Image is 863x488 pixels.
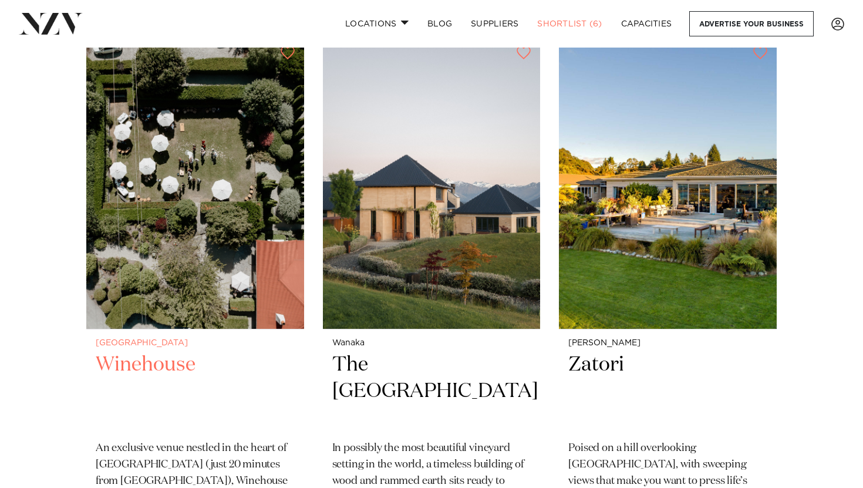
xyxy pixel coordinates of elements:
[96,339,295,348] small: [GEOGRAPHIC_DATA]
[461,11,528,36] a: SUPPLIERS
[568,339,767,348] small: [PERSON_NAME]
[96,352,295,431] h2: Winehouse
[612,11,682,36] a: Capacities
[336,11,418,36] a: Locations
[332,352,531,431] h2: The [GEOGRAPHIC_DATA]
[418,11,461,36] a: BLOG
[19,13,83,34] img: nzv-logo.png
[332,339,531,348] small: Wanaka
[528,11,611,36] a: Shortlist (6)
[689,11,814,36] a: Advertise your business
[568,352,767,431] h2: Zatori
